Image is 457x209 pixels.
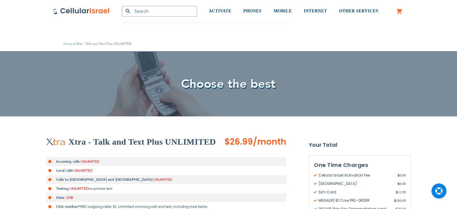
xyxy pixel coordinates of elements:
[89,186,112,191] span: no picture text
[304,9,327,13] span: INTERNET
[46,138,66,146] img: Xtra - Talk and Text Plus UNLIMITED
[56,177,152,182] strong: Calls to [GEOGRAPHIC_DATA] and [GEOGRAPHIC_DATA]
[153,177,172,182] span: UNLIMITED
[69,136,216,148] h2: Xtra - Talk and Text Plus UNLIMITED
[66,195,73,200] span: 2GB
[56,195,65,200] strong: Data:
[394,198,406,203] span: 260.00
[70,186,89,191] span: UNLIMITED
[56,159,80,164] strong: Incoming calls
[56,168,73,173] strong: Local calls
[396,189,398,195] span: $
[314,161,406,170] h3: One Time Charges
[398,173,406,178] span: 0.00
[122,6,197,17] input: Search
[81,159,99,164] span: UNLIMITED
[56,204,78,209] strong: USA number
[314,181,398,186] span: [GEOGRAPHIC_DATA]
[56,186,69,191] strong: Texting
[314,198,394,203] span: MEGALIFE B1 Core PRE-ORDER
[398,173,400,178] span: $
[72,41,131,47] li: Xtra - Talk and Text Plus UNLIMITED
[224,136,253,148] span: $26.99
[398,181,406,186] span: 0.00
[53,8,110,15] img: Cellular Israel Logo
[309,140,411,149] strong: Your Total
[181,76,276,92] span: Choose the best
[78,204,207,209] span: FREE outgoing caller ID, Unlimited incoming calls and text, including most banks
[63,41,72,46] a: Home
[394,198,396,203] span: $
[314,189,396,195] span: Sim Card
[209,9,231,13] span: ACTIVATE
[253,136,286,148] span: /month
[398,181,400,186] span: $
[339,9,378,13] span: OTHER SERVICES
[396,189,406,195] span: 11.99
[74,168,93,173] span: UNLIMITED
[243,9,262,13] span: PHONES
[314,173,398,178] span: Cellular Israel Activation Fee
[274,9,292,13] span: MOBILE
